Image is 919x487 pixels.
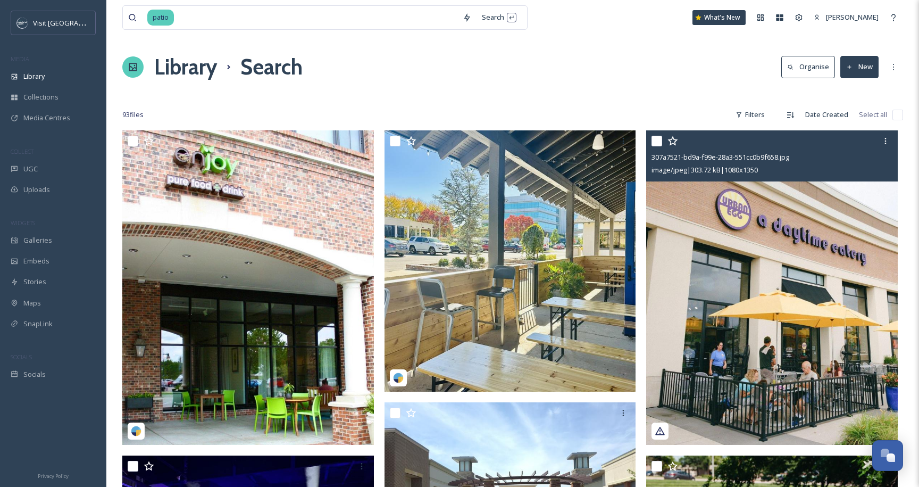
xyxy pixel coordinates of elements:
[808,7,884,28] a: [PERSON_NAME]
[800,104,854,125] div: Date Created
[840,56,879,78] button: New
[11,219,35,227] span: WIDGETS
[651,152,789,162] span: 307a7521-bd9a-f99e-28a3-551cc0b9f658.jpg
[646,130,898,445] img: 307a7521-bd9a-f99e-28a3-551cc0b9f658.jpg
[23,92,59,102] span: Collections
[385,130,636,392] img: 19370976-03f7-7905-6db0-61c0ad458f7e.jpg
[393,373,404,383] img: snapsea-logo.png
[122,110,144,120] span: 93 file s
[23,235,52,245] span: Galleries
[692,10,746,25] a: What's New
[23,185,50,195] span: Uploads
[859,110,887,120] span: Select all
[11,353,32,361] span: SOCIALS
[781,56,835,78] button: Organise
[23,164,38,174] span: UGC
[11,147,34,155] span: COLLECT
[154,51,217,83] a: Library
[23,369,46,379] span: Socials
[38,473,69,480] span: Privacy Policy
[11,55,29,63] span: MEDIA
[23,298,41,308] span: Maps
[240,51,303,83] h1: Search
[23,277,46,287] span: Stories
[23,256,49,266] span: Embeds
[23,319,53,329] span: SnapLink
[33,18,115,28] span: Visit [GEOGRAPHIC_DATA]
[147,10,174,25] span: patio
[131,426,141,436] img: snapsea-logo.png
[826,12,879,22] span: [PERSON_NAME]
[730,104,770,125] div: Filters
[651,165,758,175] span: image/jpeg | 303.72 kB | 1080 x 1350
[23,113,70,123] span: Media Centres
[477,7,522,28] div: Search
[23,71,45,81] span: Library
[781,56,840,78] a: Organise
[872,440,903,471] button: Open Chat
[38,469,69,482] a: Privacy Policy
[17,18,28,28] img: c3es6xdrejuflcaqpovn.png
[122,130,374,445] img: f7ac1e17-803a-c962-0eac-8fe5c6f2568a.jpg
